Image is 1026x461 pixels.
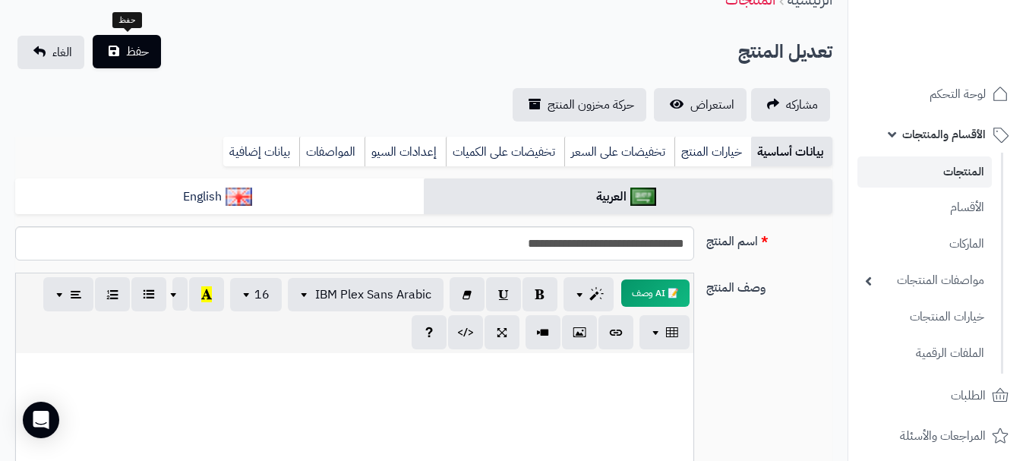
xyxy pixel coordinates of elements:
[621,279,690,307] button: 📝 AI وصف
[15,178,424,216] a: English
[857,228,992,260] a: الماركات
[857,301,992,333] a: خيارات المنتجات
[630,188,657,206] img: العربية
[857,377,1017,414] a: الطلبات
[857,337,992,370] a: الملفات الرقمية
[700,226,838,251] label: اسم المنتج
[674,137,751,167] a: خيارات المنتج
[751,88,830,122] a: مشاركه
[951,385,986,406] span: الطلبات
[112,12,142,29] div: حفظ
[513,88,646,122] a: حركة مخزون المنتج
[230,278,282,311] button: 16
[223,137,299,167] a: بيانات إضافية
[700,273,838,297] label: وصف المنتج
[902,124,986,145] span: الأقسام والمنتجات
[857,191,992,224] a: الأقسام
[365,137,446,167] a: إعدادات السيو
[654,88,747,122] a: استعراض
[857,76,1017,112] a: لوحة التحكم
[17,36,84,69] a: الغاء
[93,35,161,68] button: حفظ
[564,137,674,167] a: تخفيضات على السعر
[299,137,365,167] a: المواصفات
[126,43,149,61] span: حفظ
[548,96,634,114] span: حركة مخزون المنتج
[857,156,992,188] a: المنتجات
[226,188,252,206] img: English
[254,286,270,304] span: 16
[288,278,444,311] button: IBM Plex Sans Arabic
[52,43,72,62] span: الغاء
[315,286,431,304] span: IBM Plex Sans Arabic
[930,84,986,105] span: لوحة التحكم
[23,402,59,438] div: Open Intercom Messenger
[738,36,832,68] h2: تعديل المنتج
[690,96,734,114] span: استعراض
[786,96,818,114] span: مشاركه
[751,137,832,167] a: بيانات أساسية
[446,137,564,167] a: تخفيضات على الكميات
[857,264,992,297] a: مواصفات المنتجات
[424,178,832,216] a: العربية
[857,418,1017,454] a: المراجعات والأسئلة
[923,11,1012,43] img: logo-2.png
[900,425,986,447] span: المراجعات والأسئلة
